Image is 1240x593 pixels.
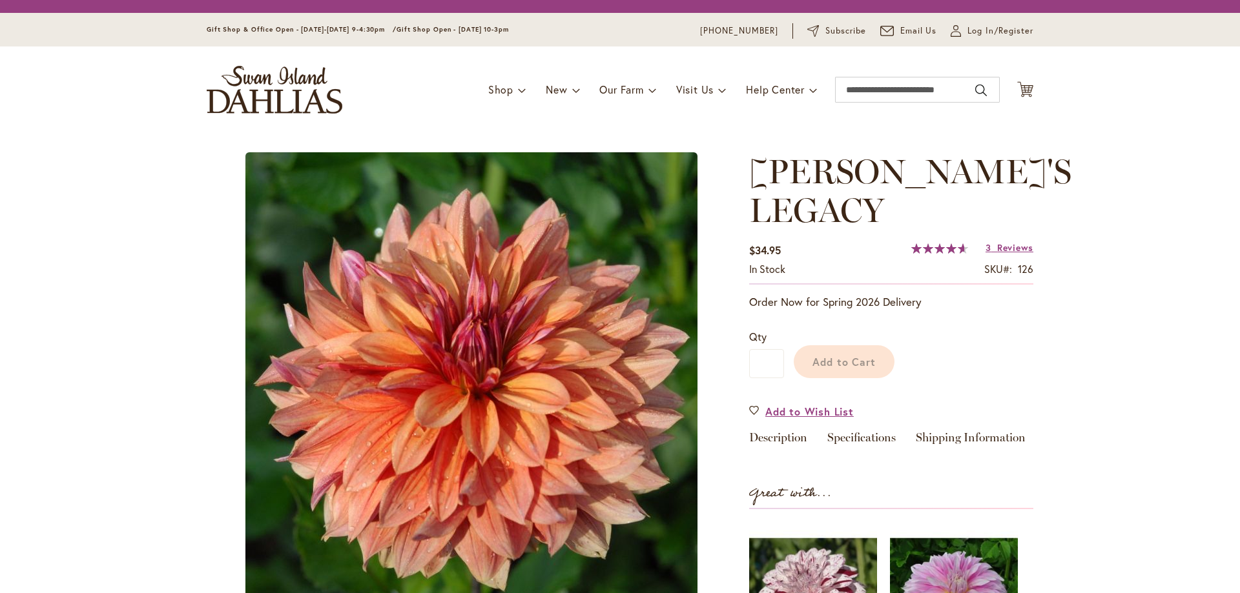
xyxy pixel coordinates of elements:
span: 3 [986,241,991,254]
a: 3 Reviews [986,241,1033,254]
span: Add to Wish List [765,404,854,419]
span: Email Us [900,25,937,37]
p: Order Now for Spring 2026 Delivery [749,294,1033,310]
a: Description [749,432,807,450]
a: Add to Wish List [749,404,854,419]
span: Help Center [746,83,805,96]
strong: Great with... [749,483,832,504]
a: Shipping Information [916,432,1026,450]
span: Subscribe [825,25,866,37]
a: Email Us [880,25,937,37]
span: Shop [488,83,513,96]
a: Specifications [827,432,896,450]
a: Subscribe [807,25,866,37]
span: Qty [749,330,767,343]
a: store logo [207,66,342,114]
span: Gift Shop Open - [DATE] 10-3pm [397,25,509,34]
span: Gift Shop & Office Open - [DATE]-[DATE] 9-4:30pm / [207,25,397,34]
span: [PERSON_NAME]'S LEGACY [749,151,1071,230]
a: [PHONE_NUMBER] [700,25,778,37]
span: In stock [749,262,785,276]
strong: SKU [984,262,1012,276]
span: Visit Us [676,83,714,96]
div: 93% [911,243,968,254]
span: Our Farm [599,83,643,96]
a: Log In/Register [951,25,1033,37]
div: 126 [1018,262,1033,277]
span: Log In/Register [967,25,1033,37]
div: Availability [749,262,785,277]
button: Search [975,80,987,101]
div: Detailed Product Info [749,432,1033,450]
span: $34.95 [749,243,781,257]
span: New [546,83,567,96]
span: Reviews [997,241,1033,254]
